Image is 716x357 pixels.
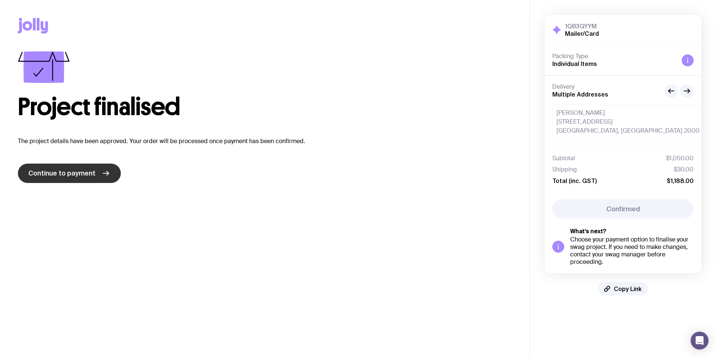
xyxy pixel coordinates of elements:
[552,155,575,162] span: Subtotal
[552,60,597,67] span: Individual Items
[552,177,597,184] span: Total (inc. GST)
[565,22,599,30] h3: 1QB3GYYM
[674,166,694,173] span: $30.00
[667,177,694,184] span: $1,188.00
[570,236,694,266] div: Choose your payment option to finalise your swag project. If you need to make changes, contact yo...
[552,53,676,60] h4: Packing Type
[18,95,512,119] h1: Project finalised
[28,169,95,178] span: Continue to payment
[18,164,121,183] a: Continue to payment
[552,91,608,98] span: Multiple Addresses
[691,332,709,350] div: Open Intercom Messenger
[18,137,512,146] p: The project details have been approved. Your order will be processed once payment has been confir...
[552,104,704,139] div: [PERSON_NAME] [STREET_ADDRESS] [GEOGRAPHIC_DATA], [GEOGRAPHIC_DATA] 2000
[614,285,642,293] span: Copy Link
[666,155,694,162] span: $1,050.00
[565,30,599,37] h2: Mailer/Card
[552,199,694,219] button: Confirmed
[552,166,577,173] span: Shipping
[570,228,694,235] h5: What’s next?
[552,83,659,91] h4: Delivery
[598,282,648,296] button: Copy Link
